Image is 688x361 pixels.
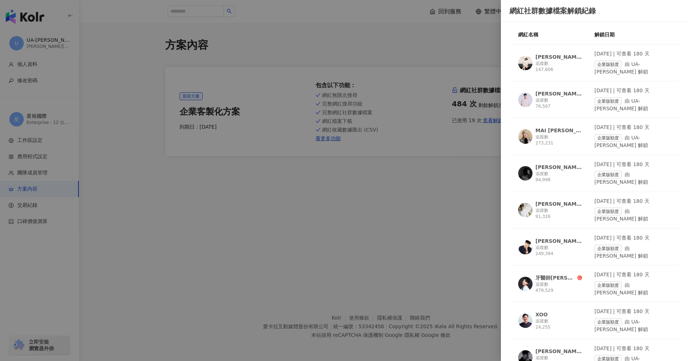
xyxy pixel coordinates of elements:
div: [PERSON_NAME] [535,90,582,97]
div: 追蹤數 24,255 [535,318,582,330]
img: KOL Avatar [518,166,533,180]
div: [PERSON_NAME] [535,348,582,355]
div: 由 [PERSON_NAME] 解鎖 [594,245,671,260]
div: [DATE] | 可查看 180 天 [594,50,671,58]
a: KOL Avatar[PERSON_NAME][PERSON_NAME]追蹤數 147,606[DATE] | 可查看 180 天企業版額度由 UA-[PERSON_NAME] 解鎖 [510,50,679,81]
div: 網紅社群數據檔案解鎖紀錄 [510,6,679,16]
div: 由 UA-[PERSON_NAME] 解鎖 [594,61,671,76]
div: [PERSON_NAME][PERSON_NAME] [535,53,582,61]
a: KOL Avatar[PERSON_NAME]追蹤數 249,394[DATE] | 可查看 180 天企業版額度由 [PERSON_NAME] 解鎖 [510,235,679,266]
div: 由 [PERSON_NAME] 解鎖 [594,281,671,297]
div: [DATE] | 可查看 180 天 [594,271,671,278]
div: 追蹤數 91,326 [535,208,582,220]
div: 追蹤數 249,394 [535,245,582,257]
div: 追蹤數 147,606 [535,61,582,73]
div: 由 UA-[PERSON_NAME] 解鎖 [594,134,671,149]
div: 由 UA-[PERSON_NAME] 解鎖 [594,97,671,112]
div: MAI [PERSON_NAME] [535,127,582,134]
a: KOL Avatar[PERSON_NAME] Yee追蹤數 94,998[DATE] | 可查看 180 天企業版額度由 [PERSON_NAME] 解鎖 [510,161,679,192]
a: KOL Avatar牙醫師[PERSON_NAME]追蹤數 479,529[DATE] | 可查看 180 天企業版額度由 [PERSON_NAME] 解鎖 [510,271,679,302]
div: 由 UA-[PERSON_NAME] 解鎖 [594,318,671,333]
img: KOL Avatar [518,313,533,328]
div: 追蹤數 479,529 [535,281,582,294]
a: KOL Avatar[PERSON_NAME]追蹤數 91,326[DATE] | 可查看 180 天企業版額度由 [PERSON_NAME] 解鎖 [510,198,679,229]
img: KOL Avatar [518,129,533,144]
div: [DATE] | 可查看 180 天 [594,124,671,131]
div: 解鎖日期 [594,31,671,39]
span: 企業版額度 [594,134,622,142]
div: [PERSON_NAME] Yee [535,164,582,171]
span: 企業版額度 [594,171,622,179]
span: 企業版額度 [594,245,622,253]
span: 企業版額度 [594,318,622,326]
div: 追蹤數 76,567 [535,97,582,110]
img: KOL Avatar [518,93,533,107]
div: 由 [PERSON_NAME] 解鎖 [594,171,671,186]
div: 由 [PERSON_NAME] 解鎖 [594,208,671,223]
div: [DATE] | 可查看 180 天 [594,345,671,352]
div: [DATE] | 可查看 180 天 [594,161,671,168]
div: XOO [535,311,548,318]
div: [DATE] | 可查看 180 天 [594,198,671,205]
a: KOL AvatarXOO追蹤數 24,255[DATE] | 可查看 180 天企業版額度由 UA-[PERSON_NAME] 解鎖 [510,308,679,339]
div: [DATE] | 可查看 180 天 [594,87,671,94]
div: [DATE] | 可查看 180 天 [594,235,671,242]
div: 網紅名稱 [518,31,594,39]
div: 追蹤數 94,998 [535,171,582,183]
div: [PERSON_NAME] [535,200,582,208]
span: 企業版額度 [594,208,622,215]
a: KOL Avatar[PERSON_NAME]追蹤數 76,567[DATE] | 可查看 180 天企業版額度由 UA-[PERSON_NAME] 解鎖 [510,87,679,118]
img: KOL Avatar [518,277,533,291]
div: [DATE] | 可查看 180 天 [594,308,671,315]
img: KOL Avatar [518,56,533,70]
span: 企業版額度 [594,97,622,105]
img: KOL Avatar [518,240,533,254]
span: 企業版額度 [594,281,622,289]
img: KOL Avatar [518,203,533,217]
div: 追蹤數 273,231 [535,134,582,146]
a: KOL AvatarMAI [PERSON_NAME]追蹤數 273,231[DATE] | 可查看 180 天企業版額度由 UA-[PERSON_NAME] 解鎖 [510,124,679,155]
div: 牙醫師[PERSON_NAME] [535,274,576,281]
span: 企業版額度 [594,61,622,68]
div: [PERSON_NAME] [535,237,582,245]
